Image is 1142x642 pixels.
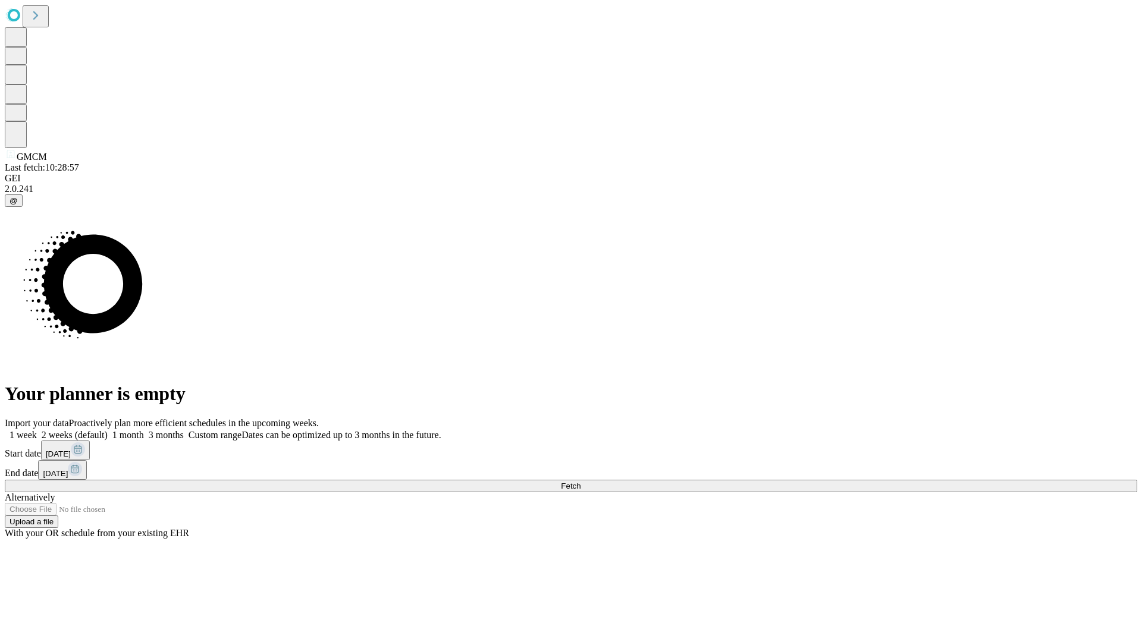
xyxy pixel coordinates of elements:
[5,440,1137,460] div: Start date
[46,449,71,458] span: [DATE]
[5,184,1137,194] div: 2.0.241
[5,194,23,207] button: @
[5,383,1137,405] h1: Your planner is empty
[17,152,47,162] span: GMCM
[41,440,90,460] button: [DATE]
[5,515,58,528] button: Upload a file
[112,430,144,440] span: 1 month
[241,430,441,440] span: Dates can be optimized up to 3 months in the future.
[43,469,68,478] span: [DATE]
[5,460,1137,480] div: End date
[561,481,581,490] span: Fetch
[5,528,189,538] span: With your OR schedule from your existing EHR
[5,480,1137,492] button: Fetch
[38,460,87,480] button: [DATE]
[149,430,184,440] span: 3 months
[5,173,1137,184] div: GEI
[42,430,108,440] span: 2 weeks (default)
[10,196,18,205] span: @
[5,162,79,172] span: Last fetch: 10:28:57
[5,418,69,428] span: Import your data
[10,430,37,440] span: 1 week
[69,418,319,428] span: Proactively plan more efficient schedules in the upcoming weeks.
[189,430,241,440] span: Custom range
[5,492,55,502] span: Alternatively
